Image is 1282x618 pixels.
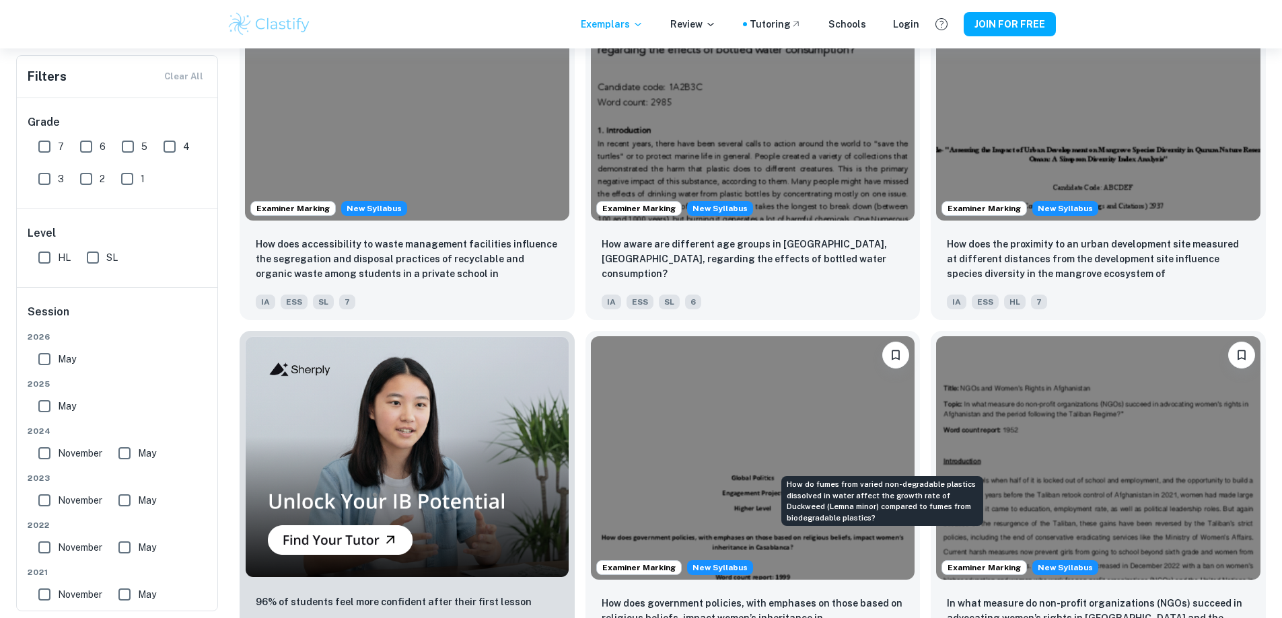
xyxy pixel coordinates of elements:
[281,295,308,309] span: ESS
[100,171,105,186] span: 2
[627,295,653,309] span: ESS
[942,562,1026,574] span: Examiner Marking
[58,540,102,555] span: November
[28,425,208,437] span: 2024
[251,202,335,215] span: Examiner Marking
[141,171,145,186] span: 1
[581,17,643,32] p: Exemplars
[256,237,559,282] p: How does accessibility to waste management facilities influence the segregation and disposal prac...
[828,17,866,32] a: Schools
[256,295,275,309] span: IA
[58,493,102,508] span: November
[28,114,208,130] h6: Grade
[141,139,147,154] span: 5
[670,17,716,32] p: Review
[947,237,1250,282] p: How does the proximity to an urban development site measured at different distances from the deve...
[1032,560,1098,575] span: New Syllabus
[58,399,76,414] span: May
[58,587,102,602] span: November
[1032,201,1098,216] div: Starting from the May 2026 session, the ESS IA requirements have changed. We created this exempla...
[687,201,753,216] span: New Syllabus
[58,139,64,154] span: 7
[602,295,621,309] span: IA
[781,476,983,526] div: How do fumes from varied non-degradable plastics dissolved in water affect the growth rate of Duc...
[58,446,102,461] span: November
[942,202,1026,215] span: Examiner Marking
[28,331,208,343] span: 2026
[28,67,67,86] h6: Filters
[28,566,208,578] span: 2021
[1032,560,1098,575] div: Starting from the May 2026 session, the Global Politics Engagement Activity requirements have cha...
[685,295,701,309] span: 6
[947,295,966,309] span: IA
[687,201,753,216] div: Starting from the May 2026 session, the ESS IA requirements have changed. We created this exempla...
[138,587,156,602] span: May
[245,336,569,577] img: Thumbnail
[687,560,753,575] span: New Syllabus
[882,342,909,369] button: Please log in to bookmark exemplars
[138,540,156,555] span: May
[28,378,208,390] span: 2025
[893,17,919,32] a: Login
[936,336,1260,579] img: Global Politics Engagement Activity IA example thumbnail: In what measure do non-profit organizati
[313,295,334,309] span: SL
[1031,295,1047,309] span: 7
[964,12,1056,36] button: JOIN FOR FREE
[227,11,312,38] img: Clastify logo
[58,171,64,186] span: 3
[972,295,999,309] span: ESS
[750,17,802,32] a: Tutoring
[1228,342,1255,369] button: Please log in to bookmark exemplars
[106,250,118,265] span: SL
[28,225,208,241] h6: Level
[100,139,106,154] span: 6
[339,295,355,309] span: 7
[1004,295,1026,309] span: HL
[183,139,190,154] span: 4
[591,336,915,579] img: Global Politics Engagement Activity IA example thumbnail: How does government policies, with empha
[597,562,681,574] span: Examiner Marking
[256,594,532,609] p: 96% of students feel more confident after their first lesson
[28,472,208,484] span: 2023
[138,446,156,461] span: May
[28,519,208,531] span: 2022
[659,295,680,309] span: SL
[1032,201,1098,216] span: New Syllabus
[602,237,904,281] p: How aware are different age groups in Rzeszów, Poland, regarding the effects of bottled water con...
[138,493,156,508] span: May
[341,201,407,216] div: Starting from the May 2026 session, the ESS IA requirements have changed. We created this exempla...
[28,304,208,331] h6: Session
[597,202,681,215] span: Examiner Marking
[687,560,753,575] div: Starting from the May 2026 session, the Global Politics Engagement Activity requirements have cha...
[341,201,407,216] span: New Syllabus
[58,352,76,366] span: May
[930,13,953,36] button: Help and Feedback
[58,250,71,265] span: HL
